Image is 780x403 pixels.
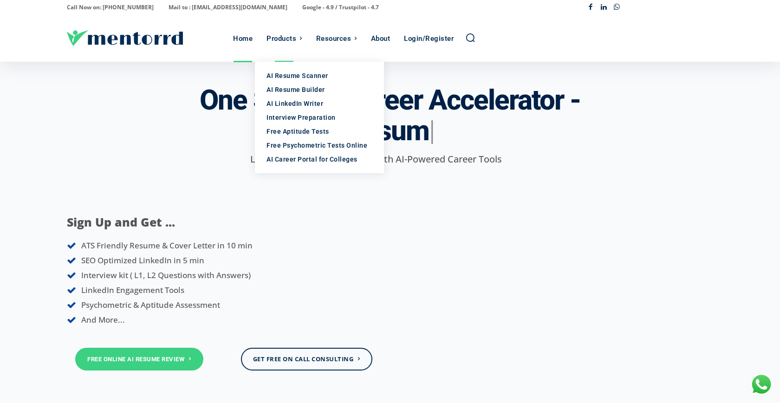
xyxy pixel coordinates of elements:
[266,141,372,150] div: Free Psychometric Tests Online
[266,71,372,80] div: AI Resume Scanner
[75,348,203,370] a: Free Online AI Resume Review
[255,152,384,166] a: AI Career Portal for Colleges
[399,15,458,62] a: Login/Register
[255,69,384,83] a: AI Resume Scanner
[262,15,307,62] a: Products
[266,155,372,164] div: AI Career Portal for Colleges
[465,32,475,43] a: Search
[67,30,228,46] a: Logo
[266,85,372,94] div: AI Resume Builder
[228,15,257,62] a: Home
[81,270,251,280] span: Interview kit ( L1, L2 Questions with Answers)
[302,1,379,14] p: Google - 4.9 / Trustpilot - 4.7
[584,1,598,14] a: Facebook
[316,15,351,62] div: Resources
[67,152,685,166] p: Land Your Dream Job Faster with AI-Powered Career Tools
[255,124,384,138] a: Free Aptitude Tests
[266,15,296,62] div: Products
[266,99,372,108] div: AI LinkedIn Writer
[429,114,434,147] span: |
[312,15,362,62] a: Resources
[241,348,372,370] a: Get Free On Call Consulting
[233,15,253,62] div: Home
[346,114,429,147] span: Resum
[404,15,454,62] div: Login/Register
[371,15,390,62] div: About
[266,127,372,136] div: Free Aptitude Tests
[266,113,372,122] div: Interview Preparation
[750,373,773,396] div: Chat with Us
[67,214,351,231] p: Sign Up and Get ...
[255,110,384,124] a: Interview Preparation
[611,1,624,14] a: Whatsapp
[255,138,384,152] a: Free Psychometric Tests Online
[81,240,253,251] span: ATS Friendly Resume & Cover Letter in 10 min
[597,1,611,14] a: Linkedin
[81,285,184,295] span: LinkedIn Engagement Tools
[81,255,204,266] span: SEO Optimized LinkedIn in 5 min
[200,85,580,146] h3: One Stop AI Career Accelerator -
[366,15,395,62] a: About
[169,1,287,14] p: Mail to : [EMAIL_ADDRESS][DOMAIN_NAME]
[81,299,220,310] span: Psychometric & Aptitude Assessment
[255,83,384,97] a: AI Resume Builder
[255,97,384,110] a: AI LinkedIn Writer
[81,314,125,325] span: And More...
[67,1,154,14] p: Call Now on: [PHONE_NUMBER]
